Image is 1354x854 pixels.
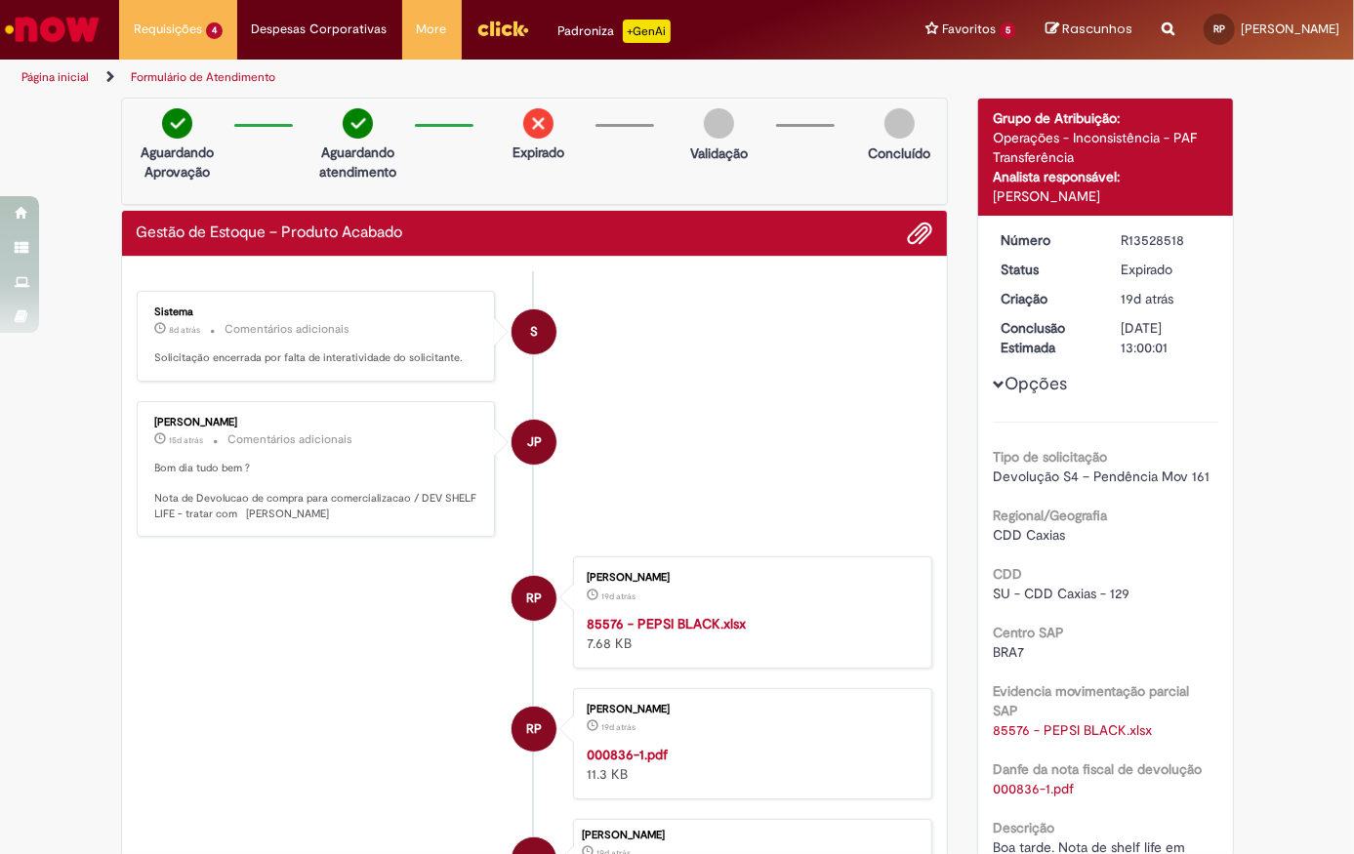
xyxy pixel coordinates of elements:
[942,20,996,39] span: Favoritos
[587,615,746,632] a: 85576 - PEPSI BLACK.xlsx
[1121,318,1211,357] div: [DATE] 13:00:01
[530,308,538,355] span: S
[170,434,204,446] time: 16/09/2025 08:29:30
[986,260,1106,279] dt: Status
[170,324,201,336] span: 8d atrás
[587,745,912,784] div: 11.3 KB
[993,760,1202,778] b: Danfe da nota fiscal de devolução
[587,614,912,653] div: 7.68 KB
[155,350,480,366] p: Solicitação encerrada por falta de interatividade do solicitante.
[884,108,915,139] img: img-circle-grey.png
[170,324,201,336] time: 23/09/2025 16:00:01
[1046,20,1132,39] a: Rascunhos
[1121,290,1173,307] span: 19d atrás
[587,704,912,715] div: [PERSON_NAME]
[601,590,636,602] span: 19d atrás
[1000,22,1016,39] span: 5
[986,318,1106,357] dt: Conclusão Estimada
[15,60,888,96] ul: Trilhas de página
[137,224,403,242] h2: Gestão de Estoque – Produto Acabado Histórico de tíquete
[527,419,542,466] span: JP
[558,20,671,43] div: Padroniza
[704,108,734,139] img: img-circle-grey.png
[512,420,556,465] div: Jose Pereira
[601,590,636,602] time: 12/09/2025 16:16:23
[1121,290,1173,307] time: 12/09/2025 16:16:25
[206,22,223,39] span: 4
[512,576,556,621] div: Rafael Barcelos Pra
[690,143,748,163] p: Validação
[993,721,1152,739] a: Download de 85576 - PEPSI BLACK.xlsx
[228,431,353,448] small: Comentários adicionais
[523,108,554,139] img: remove.png
[1121,260,1211,279] div: Expirado
[1213,22,1225,35] span: RP
[170,434,204,446] span: 15d atrás
[993,565,1022,583] b: CDD
[993,186,1218,206] div: [PERSON_NAME]
[526,706,542,752] span: RP
[907,221,932,246] button: Adicionar anexos
[993,468,1210,485] span: Devolução S4 – Pendência Mov 161
[1241,20,1339,37] span: [PERSON_NAME]
[155,461,480,522] p: Bom dia tudo bem ? Nota de Devolucao de compra para comercializacao / DEV SHELF LIFE - tratar com...
[993,585,1129,602] span: SU - CDD Caxias - 129
[993,507,1107,524] b: Regional/Geografia
[131,69,275,85] a: Formulário de Atendimento
[155,417,480,428] div: [PERSON_NAME]
[993,448,1107,466] b: Tipo de solicitação
[993,108,1218,128] div: Grupo de Atribuição:
[130,142,225,182] p: Aguardando Aprovação
[986,289,1106,308] dt: Criação
[993,624,1064,641] b: Centro SAP
[1121,289,1211,308] div: 12/09/2025 16:16:25
[252,20,388,39] span: Despesas Corporativas
[587,746,668,763] a: 000836-1.pdf
[155,306,480,318] div: Sistema
[2,10,103,49] img: ServiceNow
[134,20,202,39] span: Requisições
[993,167,1218,186] div: Analista responsável:
[417,20,447,39] span: More
[513,142,564,162] p: Expirado
[1121,230,1211,250] div: R13528518
[582,830,922,841] div: [PERSON_NAME]
[343,108,373,139] img: check-circle-green.png
[587,572,912,584] div: [PERSON_NAME]
[993,780,1074,797] a: Download de 000836-1.pdf
[1062,20,1132,38] span: Rascunhos
[986,230,1106,250] dt: Número
[476,14,529,43] img: click_logo_yellow_360x200.png
[993,526,1065,544] span: CDD Caxias
[21,69,89,85] a: Página inicial
[512,707,556,752] div: Rafael Barcelos Pra
[310,142,405,182] p: Aguardando atendimento
[526,575,542,622] span: RP
[623,20,671,43] p: +GenAi
[601,721,636,733] time: 12/09/2025 16:15:46
[601,721,636,733] span: 19d atrás
[868,143,930,163] p: Concluído
[993,643,1024,661] span: BRA7
[512,309,556,354] div: System
[162,108,192,139] img: check-circle-green.png
[993,682,1189,719] b: Evidencia movimentação parcial SAP
[993,128,1218,167] div: Operações - Inconsistência - PAF Transferência
[993,819,1054,836] b: Descrição
[226,321,350,338] small: Comentários adicionais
